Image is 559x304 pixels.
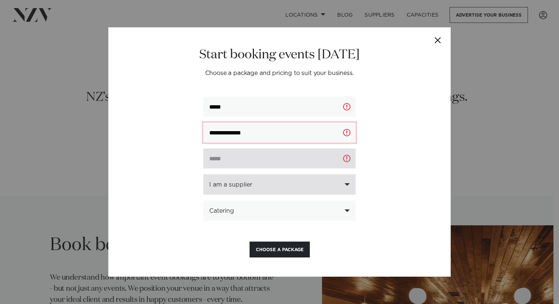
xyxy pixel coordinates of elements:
[209,181,342,188] div: I am a supplier
[128,69,431,78] p: Choose a package and pricing to suit your business.
[250,242,310,257] button: Choose a Package
[209,208,342,214] div: Catering
[425,27,451,53] button: Close
[128,47,431,63] h2: Start booking events [DATE]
